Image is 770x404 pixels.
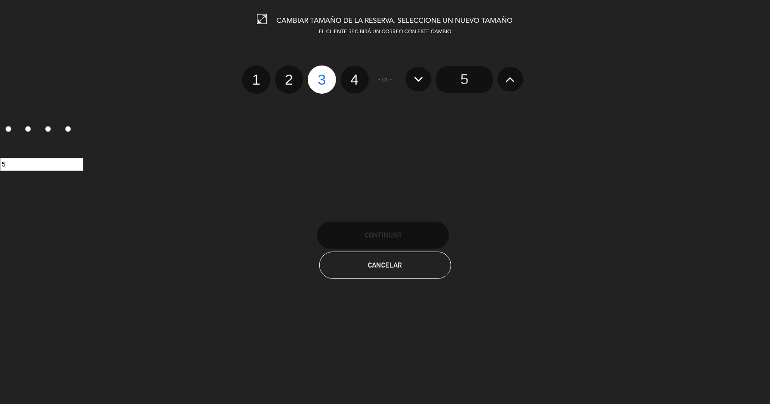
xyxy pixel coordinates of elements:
[378,74,392,85] span: - or -
[242,66,270,94] label: 1
[365,231,401,239] span: Continuar
[40,122,60,138] label: 3
[317,222,449,249] button: Continuar
[45,126,51,132] input: 3
[368,261,402,269] span: Cancelar
[20,122,40,138] label: 2
[319,30,451,35] span: EL CLIENTE RECIBIRÁ UN CORREO CON ESTE CAMBIO
[60,122,80,138] label: 4
[275,66,303,94] label: 2
[319,252,451,279] button: Cancelar
[341,66,369,94] label: 4
[5,126,11,132] input: 1
[308,66,336,94] label: 3
[65,126,71,132] input: 4
[25,126,31,132] input: 2
[277,17,513,25] span: CAMBIAR TAMAÑO DE LA RESERVA. SELECCIONE UN NUEVO TAMAÑO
